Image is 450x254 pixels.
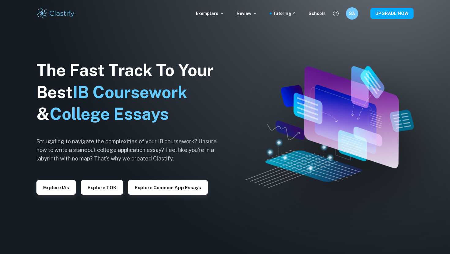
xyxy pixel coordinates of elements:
span: IB Coursework [73,83,187,102]
button: Help and Feedback [331,8,341,19]
p: Exemplars [196,10,224,17]
img: Clastify logo [36,7,75,20]
a: Explore Common App essays [128,184,208,190]
button: SA [346,7,358,20]
button: Explore IAs [36,180,76,195]
h1: The Fast Track To Your Best & [36,59,226,125]
h6: SA [349,10,356,17]
span: College Essays [50,104,169,123]
p: Review [237,10,257,17]
img: Clastify hero [245,66,414,188]
a: Schools [309,10,326,17]
button: UPGRADE NOW [370,8,414,19]
a: Tutoring [273,10,296,17]
button: Explore Common App essays [128,180,208,195]
h6: Struggling to navigate the complexities of your IB coursework? Unsure how to write a standout col... [36,137,226,163]
button: Explore TOK [81,180,123,195]
a: Explore IAs [36,184,76,190]
a: Explore TOK [81,184,123,190]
